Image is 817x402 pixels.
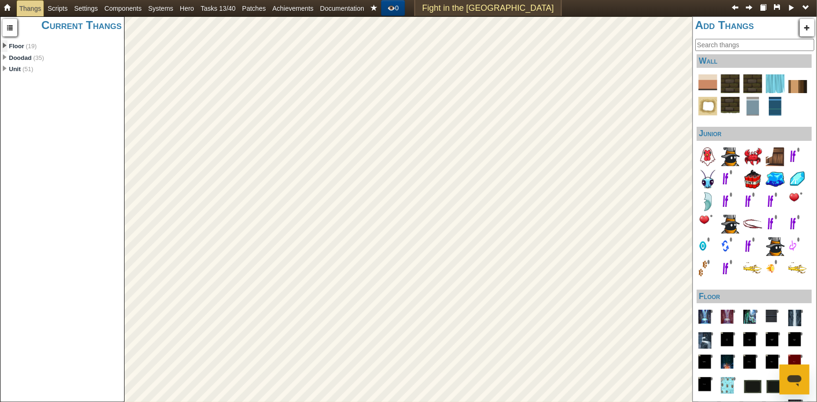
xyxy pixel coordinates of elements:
h3: Current Thangs [3,19,122,32]
strong: Unit [9,66,21,73]
span: (19) [26,43,37,50]
input: Search thangs [695,39,814,51]
span: 👁️ [387,4,395,12]
span: Fight in the [GEOGRAPHIC_DATA] [422,3,554,13]
div: Double click to configure a thang [0,38,124,402]
h3: Add Thangs [695,19,814,32]
strong: Floor [9,43,24,50]
h4: Wall [697,54,812,68]
iframe: Button to launch messaging window [780,365,810,395]
h4: Floor [697,290,812,303]
span: Patches [242,5,266,12]
span: 0 [395,4,399,12]
span: (35) [33,54,44,61]
strong: Doodad [9,54,31,61]
span: (51) [22,66,33,73]
h4: Junior [697,127,812,140]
